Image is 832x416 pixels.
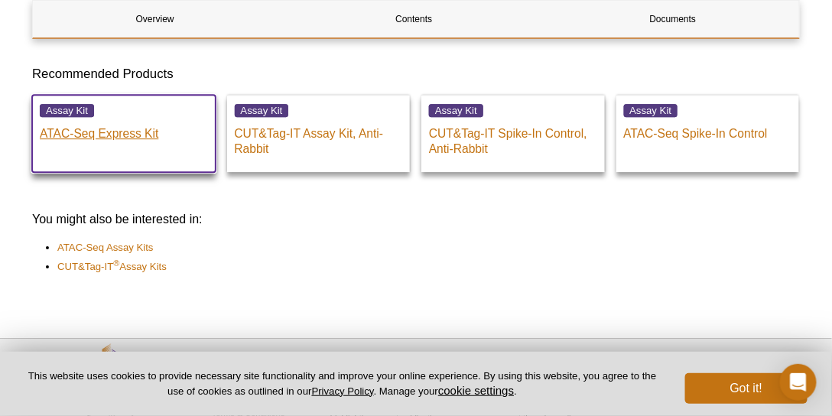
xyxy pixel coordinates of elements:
[24,339,200,401] img: Active Motif,
[40,104,94,117] span: Assay Kit
[429,119,597,157] p: CUT&Tag-IT Spike-In Control, Anti-Rabbit
[624,104,678,117] span: Assay Kit
[421,95,605,172] a: Assay Kit CUT&Tag-IT Spike-In Control, Anti-Rabbit
[292,1,536,37] a: Contents
[685,373,808,404] button: Got it!
[624,119,792,141] p: ATAC-Seq Spike-In Control
[551,1,795,37] a: Documents
[113,258,119,268] sup: ®
[429,104,483,117] span: Assay Kit
[57,240,154,255] a: ATAC-Seq Assay Kits
[33,1,277,37] a: Overview
[312,385,374,397] a: Privacy Policy
[616,95,800,172] a: Assay Kit ATAC-Seq Spike-In Control
[57,259,167,275] a: CUT&Tag-IT®Assay Kits
[32,95,216,172] a: Assay Kit ATAC-Seq Express Kit
[235,104,289,117] span: Assay Kit
[32,65,800,83] h3: Recommended Products
[227,95,411,172] a: Assay Kit CUT&Tag-IT Assay Kit, Anti-Rabbit
[780,364,817,401] div: Open Intercom Messenger
[32,210,800,229] h3: You might also be interested in:
[438,384,514,397] button: cookie settings
[40,119,208,141] p: ATAC-Seq Express Kit
[235,119,403,157] p: CUT&Tag-IT Assay Kit, Anti-Rabbit
[24,369,660,398] p: This website uses cookies to provide necessary site functionality and improve your online experie...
